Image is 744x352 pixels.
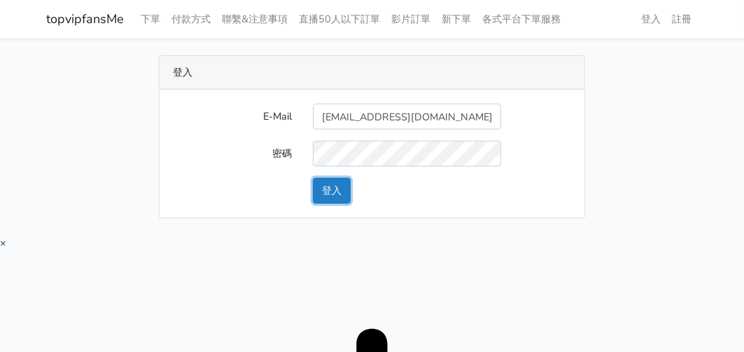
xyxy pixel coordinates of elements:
a: 聯繫&注意事項 [217,6,294,33]
label: 密碼 [163,141,302,167]
a: 新下單 [437,6,477,33]
a: 註冊 [667,6,698,33]
a: 各式平台下單服務 [477,6,567,33]
a: 登入 [636,6,667,33]
button: 登入 [313,178,351,204]
label: E-Mail [163,104,302,129]
a: 付款方式 [167,6,217,33]
a: topvipfansMe [47,6,125,33]
div: 登入 [160,56,585,90]
a: 下單 [136,6,167,33]
a: 影片訂單 [386,6,437,33]
a: 直播50人以下訂單 [294,6,386,33]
